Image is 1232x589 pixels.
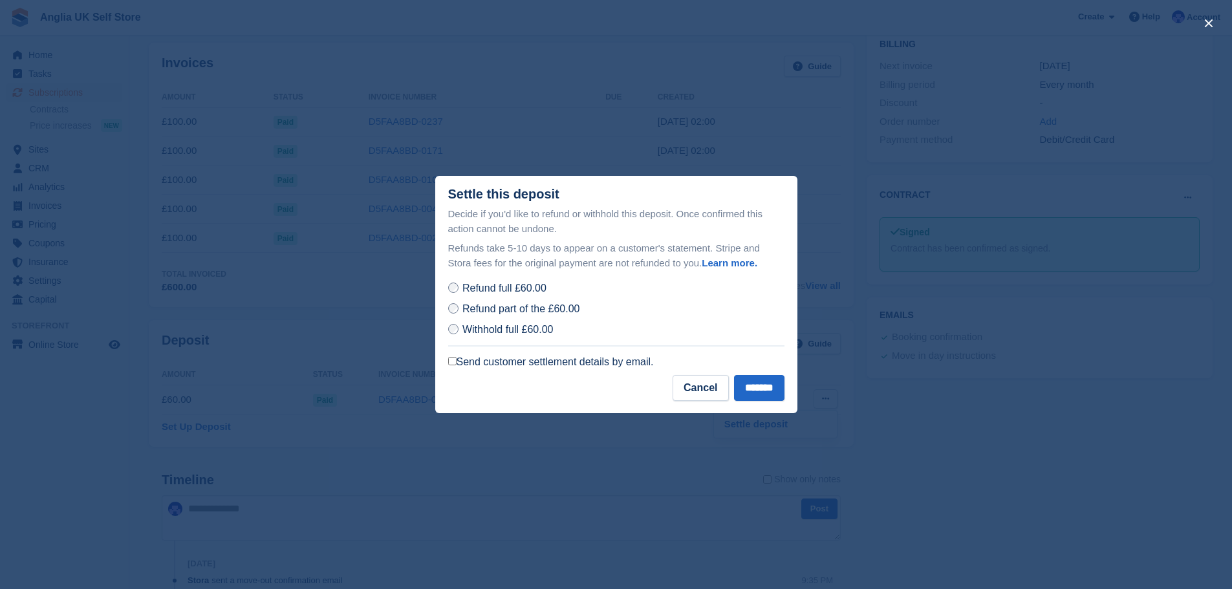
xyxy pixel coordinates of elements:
[448,303,459,314] input: Refund part of the £60.00
[448,356,654,369] label: Send customer settlement details by email.
[448,283,459,293] input: Refund full £60.00
[448,187,559,202] div: Settle this deposit
[702,257,757,268] a: Learn more.
[448,207,784,236] p: Decide if you'd like to refund or withhold this deposit. Once confirmed this action cannot be und...
[448,241,784,270] p: Refunds take 5-10 days to appear on a customer's statement. Stripe and Stora fees for the origina...
[462,324,554,335] span: Withhold full £60.00
[448,324,459,334] input: Withhold full £60.00
[462,303,579,314] span: Refund part of the £60.00
[673,375,728,401] button: Cancel
[462,283,546,294] span: Refund full £60.00
[448,357,457,365] input: Send customer settlement details by email.
[1198,13,1219,34] button: close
